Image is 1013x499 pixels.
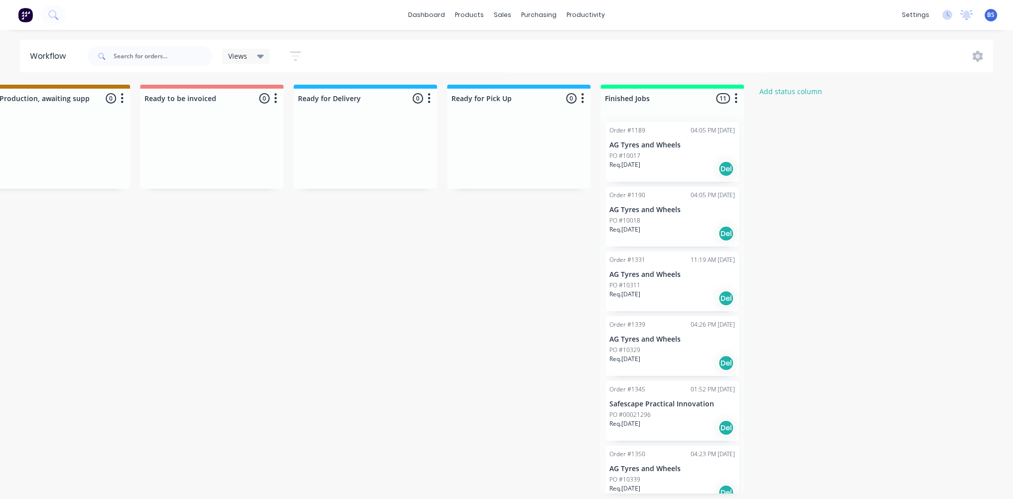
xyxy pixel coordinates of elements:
div: Order #1190 [609,191,645,200]
div: settings [897,7,934,22]
div: Order #1189 [609,126,645,135]
div: Order #1345 [609,385,645,394]
div: purchasing [516,7,562,22]
div: Order #1350 [609,450,645,459]
p: AG Tyres and Wheels [609,270,735,279]
a: dashboard [403,7,450,22]
div: products [450,7,489,22]
p: PO #10018 [609,216,640,225]
div: Order #1339 [609,320,645,329]
p: Req. [DATE] [609,290,640,299]
p: Req. [DATE] [609,419,640,428]
p: AG Tyres and Wheels [609,141,735,149]
div: 04:05 PM [DATE] [691,191,735,200]
div: Del [718,161,734,177]
p: AG Tyres and Wheels [609,206,735,214]
p: Safescape Practical Innovation [609,400,735,408]
div: Order #118904:05 PM [DATE]AG Tyres and WheelsPO #10017Req.[DATE]Del [605,122,739,182]
div: 04:26 PM [DATE] [691,320,735,329]
div: productivity [562,7,610,22]
p: Req. [DATE] [609,225,640,234]
div: Order #119004:05 PM [DATE]AG Tyres and WheelsPO #10018Req.[DATE]Del [605,187,739,247]
span: Views [228,51,247,61]
div: Workflow [30,50,71,62]
p: AG Tyres and Wheels [609,465,735,473]
div: Order #134501:52 PM [DATE]Safescape Practical InnovationPO #00021296Req.[DATE]Del [605,381,739,441]
div: Del [718,226,734,242]
button: Add status column [754,85,827,98]
input: Search for orders... [114,46,212,66]
div: sales [489,7,516,22]
div: 04:05 PM [DATE] [691,126,735,135]
div: 11:19 AM [DATE] [691,255,735,264]
div: 01:52 PM [DATE] [691,385,735,394]
p: PO #10339 [609,475,640,484]
img: Factory [18,7,33,22]
p: PO #10329 [609,346,640,355]
p: Req. [DATE] [609,484,640,493]
div: Order #133111:19 AM [DATE]AG Tyres and WheelsPO #10311Req.[DATE]Del [605,251,739,311]
p: PO #10017 [609,151,640,160]
p: Req. [DATE] [609,160,640,169]
div: 04:23 PM [DATE] [691,450,735,459]
div: Del [718,355,734,371]
div: Del [718,290,734,306]
p: PO #10311 [609,281,640,290]
p: AG Tyres and Wheels [609,335,735,344]
p: Req. [DATE] [609,355,640,364]
span: BS [987,10,995,19]
div: Order #133904:26 PM [DATE]AG Tyres and WheelsPO #10329Req.[DATE]Del [605,316,739,376]
p: PO #00021296 [609,410,651,419]
div: Del [718,420,734,436]
div: Order #1331 [609,255,645,264]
